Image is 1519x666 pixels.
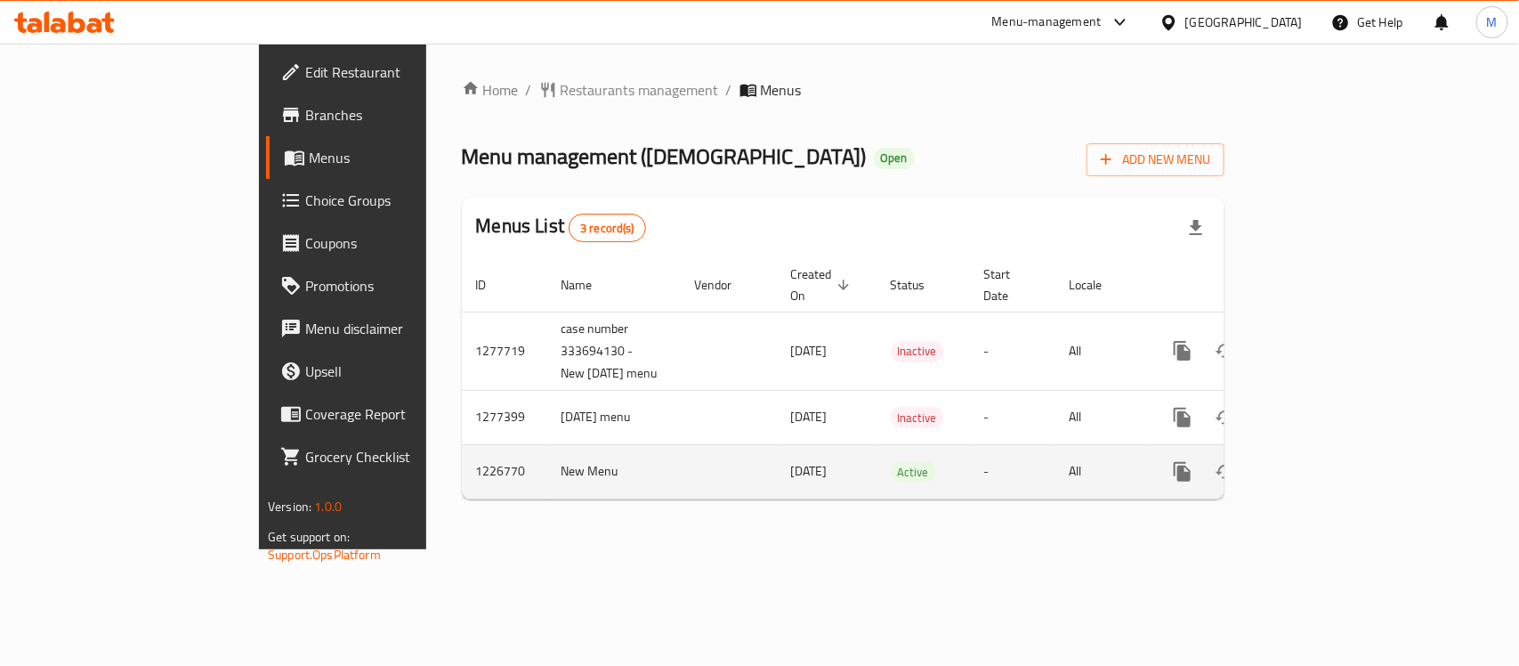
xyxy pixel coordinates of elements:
[266,264,513,307] a: Promotions
[970,312,1055,390] td: -
[305,190,498,211] span: Choice Groups
[791,459,828,483] span: [DATE]
[266,136,513,179] a: Menus
[309,147,498,168] span: Menus
[1055,444,1147,499] td: All
[695,274,755,296] span: Vendor
[547,444,681,499] td: New Menu
[462,136,867,176] span: Menu management ( [DEMOGRAPHIC_DATA] )
[305,403,498,425] span: Coverage Report
[970,390,1055,444] td: -
[1204,451,1247,493] button: Change Status
[891,407,944,428] div: Inactive
[526,79,532,101] li: /
[268,525,350,548] span: Get support on:
[462,258,1346,499] table: enhanced table
[970,444,1055,499] td: -
[984,264,1034,306] span: Start Date
[874,148,915,169] div: Open
[1161,329,1204,372] button: more
[268,543,381,566] a: Support.OpsPlatform
[791,339,828,362] span: [DATE]
[305,361,498,382] span: Upsell
[305,232,498,254] span: Coupons
[874,150,915,166] span: Open
[1161,451,1204,493] button: more
[305,318,498,339] span: Menu disclaimer
[891,462,936,483] span: Active
[1147,258,1346,313] th: Actions
[1087,143,1224,176] button: Add New Menu
[1055,312,1147,390] td: All
[266,51,513,93] a: Edit Restaurant
[1487,12,1498,32] span: M
[791,405,828,428] span: [DATE]
[547,312,681,390] td: case number 333694130 - New [DATE] menu
[891,274,949,296] span: Status
[891,341,944,362] div: Inactive
[1161,396,1204,439] button: more
[476,213,646,242] h2: Menus List
[562,274,616,296] span: Name
[547,390,681,444] td: [DATE] menu
[1101,149,1210,171] span: Add New Menu
[1070,274,1126,296] span: Locale
[266,179,513,222] a: Choice Groups
[305,104,498,126] span: Branches
[570,220,645,237] span: 3 record(s)
[266,222,513,264] a: Coupons
[1204,329,1247,372] button: Change Status
[539,79,719,101] a: Restaurants management
[891,461,936,483] div: Active
[266,307,513,350] a: Menu disclaimer
[992,12,1102,33] div: Menu-management
[305,275,498,296] span: Promotions
[1055,390,1147,444] td: All
[266,350,513,393] a: Upsell
[561,79,719,101] span: Restaurants management
[268,495,311,518] span: Version:
[726,79,732,101] li: /
[1204,396,1247,439] button: Change Status
[1175,207,1217,249] div: Export file
[761,79,802,101] span: Menus
[891,341,944,361] span: Inactive
[266,393,513,435] a: Coverage Report
[569,214,646,242] div: Total records count
[891,408,944,428] span: Inactive
[305,61,498,83] span: Edit Restaurant
[266,93,513,136] a: Branches
[462,79,1224,101] nav: breadcrumb
[791,264,855,306] span: Created On
[266,435,513,478] a: Grocery Checklist
[476,274,510,296] span: ID
[314,495,342,518] span: 1.0.0
[1185,12,1303,32] div: [GEOGRAPHIC_DATA]
[305,446,498,467] span: Grocery Checklist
